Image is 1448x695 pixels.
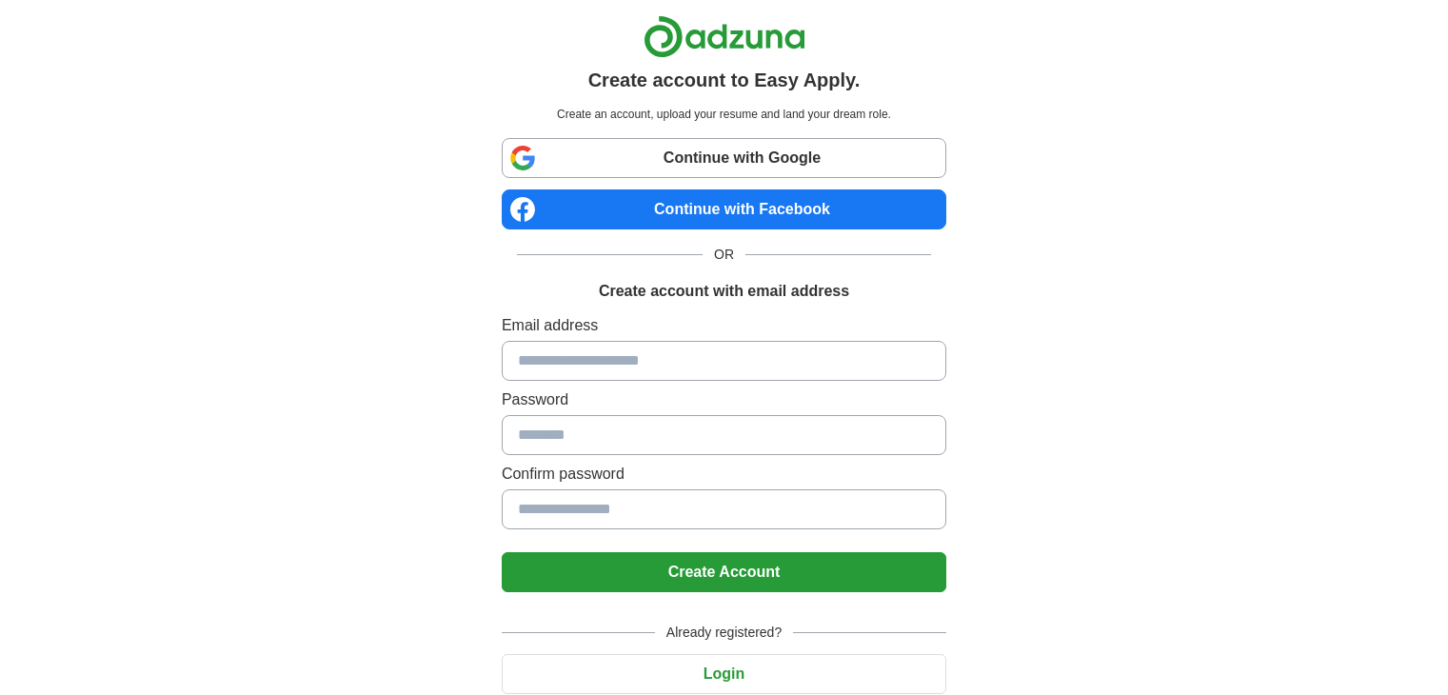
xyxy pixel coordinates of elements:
img: Adzuna logo [644,15,805,58]
label: Confirm password [502,463,946,486]
a: Continue with Facebook [502,189,946,229]
a: Continue with Google [502,138,946,178]
h1: Create account with email address [599,280,849,303]
label: Password [502,388,946,411]
span: OR [703,245,745,265]
span: Already registered? [655,623,793,643]
button: Login [502,654,946,694]
h1: Create account to Easy Apply. [588,66,861,94]
label: Email address [502,314,946,337]
p: Create an account, upload your resume and land your dream role. [506,106,942,123]
a: Login [502,665,946,682]
button: Create Account [502,552,946,592]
